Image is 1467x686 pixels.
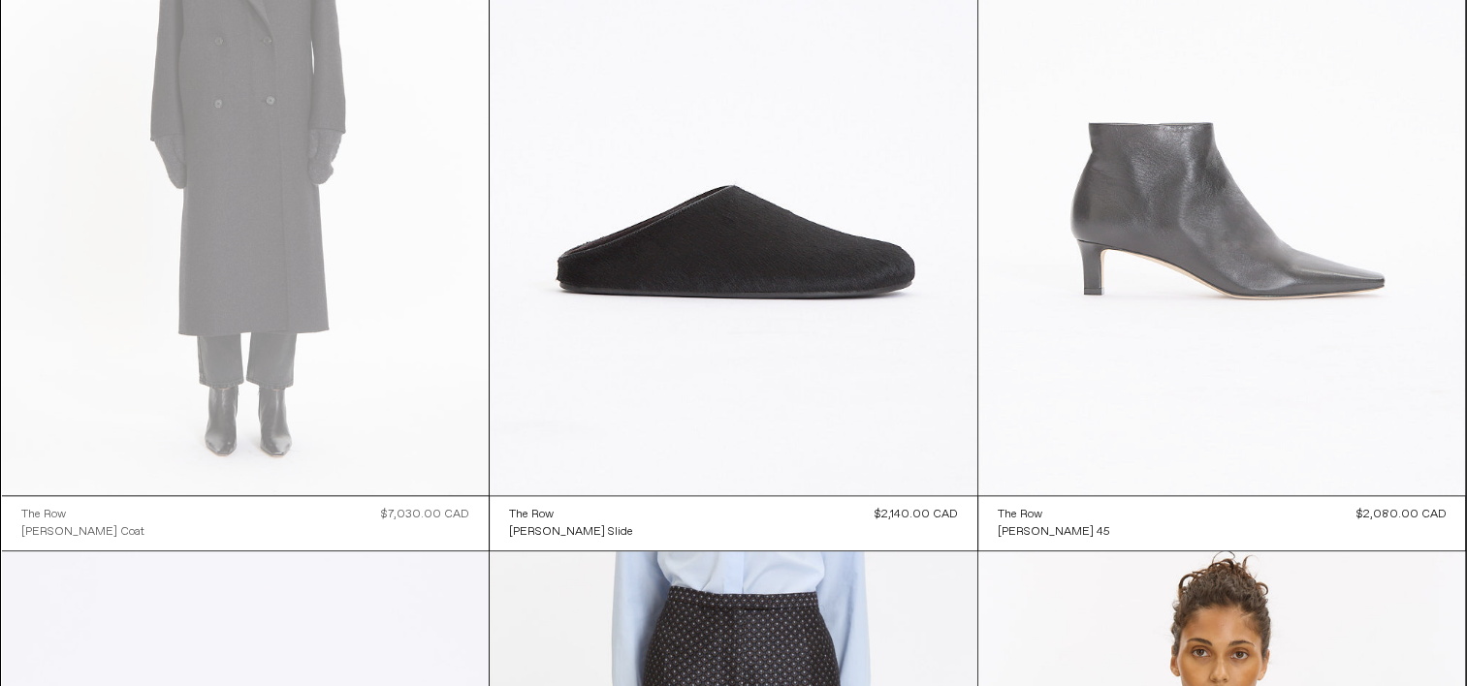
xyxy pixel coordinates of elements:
div: $2,140.00 CAD [875,506,958,523]
a: [PERSON_NAME] Slide [509,523,633,541]
div: The Row [998,507,1042,523]
a: The Row [21,506,144,523]
a: The Row [509,506,633,523]
div: The Row [21,507,66,523]
div: $2,080.00 CAD [1355,506,1446,523]
div: $7,030.00 CAD [381,506,469,523]
div: [PERSON_NAME] Coat [21,524,144,541]
div: The Row [509,507,554,523]
a: [PERSON_NAME] Coat [21,523,144,541]
a: The Row [998,506,1110,523]
a: [PERSON_NAME] 45 [998,523,1110,541]
div: [PERSON_NAME] 45 [998,524,1110,541]
div: [PERSON_NAME] Slide [509,524,633,541]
